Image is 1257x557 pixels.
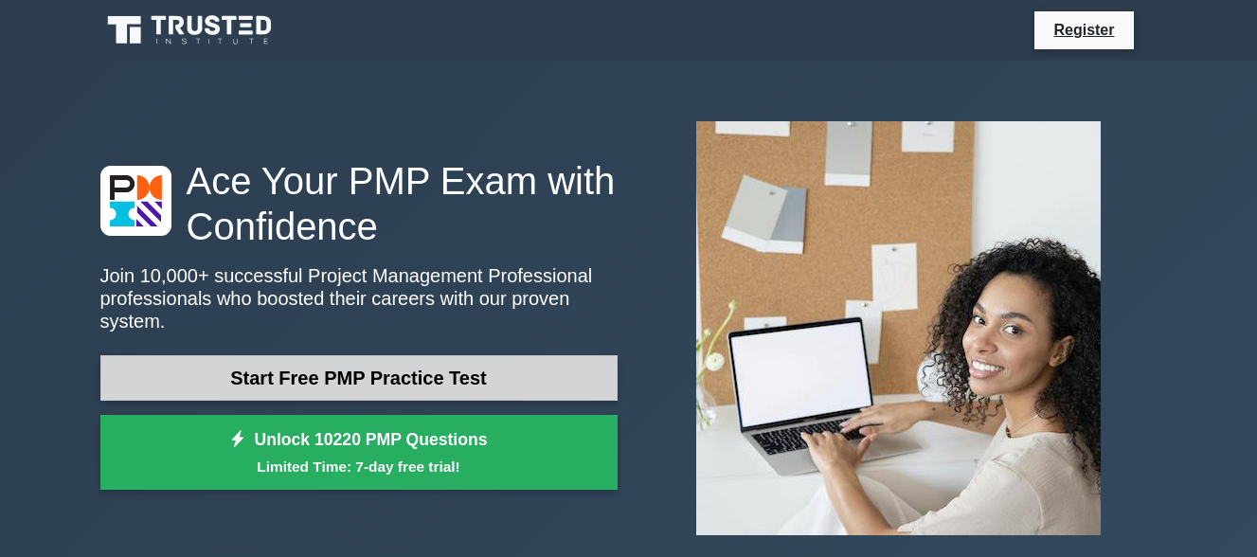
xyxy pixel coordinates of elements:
[1042,18,1125,42] a: Register
[100,415,618,491] a: Unlock 10220 PMP QuestionsLimited Time: 7-day free trial!
[100,264,618,332] p: Join 10,000+ successful Project Management Professional professionals who boosted their careers w...
[100,158,618,249] h1: Ace Your PMP Exam with Confidence
[100,355,618,401] a: Start Free PMP Practice Test
[124,456,594,477] small: Limited Time: 7-day free trial!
